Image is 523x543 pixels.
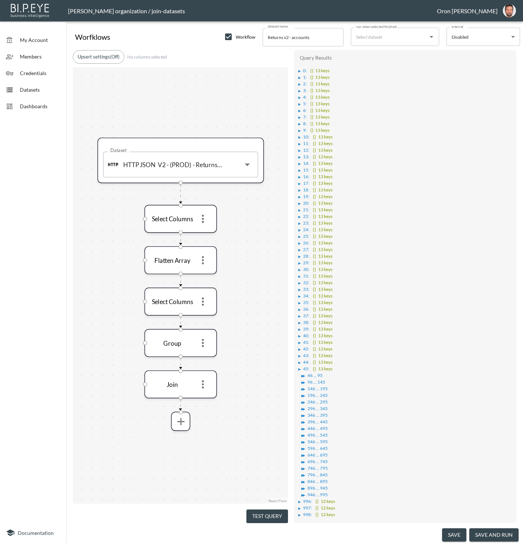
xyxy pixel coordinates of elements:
[310,101,313,106] span: {}
[123,160,155,169] p: HTTP JSON
[312,306,332,312] span: 13 keys
[303,267,310,272] span: 30 :
[309,68,330,73] span: 13 keys
[298,371,513,378] div: 46 ... 95
[303,247,310,252] span: 27 :
[313,273,316,279] span: {}
[298,96,301,99] div: ▶
[312,141,332,146] span: 13 keys
[303,187,310,193] span: 18 :
[303,333,310,338] span: 40 :
[20,86,60,94] span: Datasets
[312,353,332,358] span: 13 keys
[303,207,310,212] span: 21 :
[503,4,516,17] img: f7df4f0b1e237398fe25aedd0497c453
[20,69,60,77] span: Credentials
[298,328,301,331] div: ▶
[313,333,316,338] span: {}
[313,313,316,318] span: {}
[298,444,513,451] div: 596 ... 645
[303,114,307,120] span: 7 :
[303,161,310,166] span: 14 :
[298,162,301,166] div: ▶
[303,387,305,391] div: ▶
[6,528,60,537] a: Documentation
[309,127,330,133] span: 13 keys
[309,88,330,93] span: 13 keys
[313,300,316,305] span: {}
[316,498,319,504] span: {}
[303,286,310,292] span: 33 :
[303,174,310,179] span: 16 :
[301,460,304,464] div: ▶
[312,233,332,239] span: 13 keys
[312,320,332,325] span: 13 keys
[313,306,316,312] span: {}
[303,420,305,424] div: ▶
[108,159,118,170] img: http icon
[68,7,437,14] div: [PERSON_NAME] organization / join-datasets
[301,420,304,424] div: ▶
[312,147,332,153] span: 13 keys
[313,247,316,252] span: {}
[313,180,316,186] span: {}
[303,359,310,365] span: 44 :
[313,326,316,332] span: {}
[313,366,316,371] span: {}
[303,94,307,100] span: 4 :
[301,434,304,437] div: ▶
[298,122,301,126] div: ▶
[298,228,301,232] div: ▶
[195,335,211,351] button: more
[298,314,301,318] div: ▶
[298,175,301,179] div: ▶
[312,260,332,265] span: 13 keys
[356,24,396,29] label: run when selected finished
[298,135,301,139] div: ▶
[303,414,305,417] div: ▶
[312,154,332,159] span: 13 keys
[18,530,54,536] span: Documentation
[354,31,425,43] input: Select dataset
[298,182,301,186] div: ▶
[155,156,224,173] input: Select dataset
[303,200,310,206] span: 20 :
[310,127,313,133] span: {}
[268,24,288,29] label: dataset name
[303,280,310,285] span: 32 :
[303,473,305,477] div: ▶
[303,81,307,87] span: 2 :
[313,320,316,325] span: {}
[301,414,304,417] div: ▶
[312,286,332,292] span: 13 keys
[303,339,310,345] span: 41 :
[298,288,301,292] div: ▶
[298,431,513,438] div: 496 ... 545
[301,387,304,391] div: ▶
[298,248,301,252] div: ▶
[312,293,332,299] span: 13 keys
[312,326,332,332] span: 13 keys
[73,50,124,64] button: Upsert settings(Off)
[301,381,304,384] div: ▶
[303,394,305,398] div: ▶
[303,101,307,106] span: 5 :
[310,88,313,93] span: {}
[298,367,301,371] div: ▶
[312,207,332,212] span: 13 keys
[312,134,332,140] span: 13 keys
[312,267,332,272] span: 13 keys
[316,505,319,511] span: {}
[301,454,304,457] div: ▶
[298,398,513,405] div: 246 ... 295
[309,94,330,100] span: 13 keys
[310,81,313,87] span: {}
[150,381,195,388] div: Join
[303,480,305,484] div: ▶
[312,273,332,279] span: 13 keys
[298,208,301,212] div: ▶
[69,32,110,41] div: Worfklows
[298,385,513,391] div: 146 ... 195
[312,187,332,193] span: 13 keys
